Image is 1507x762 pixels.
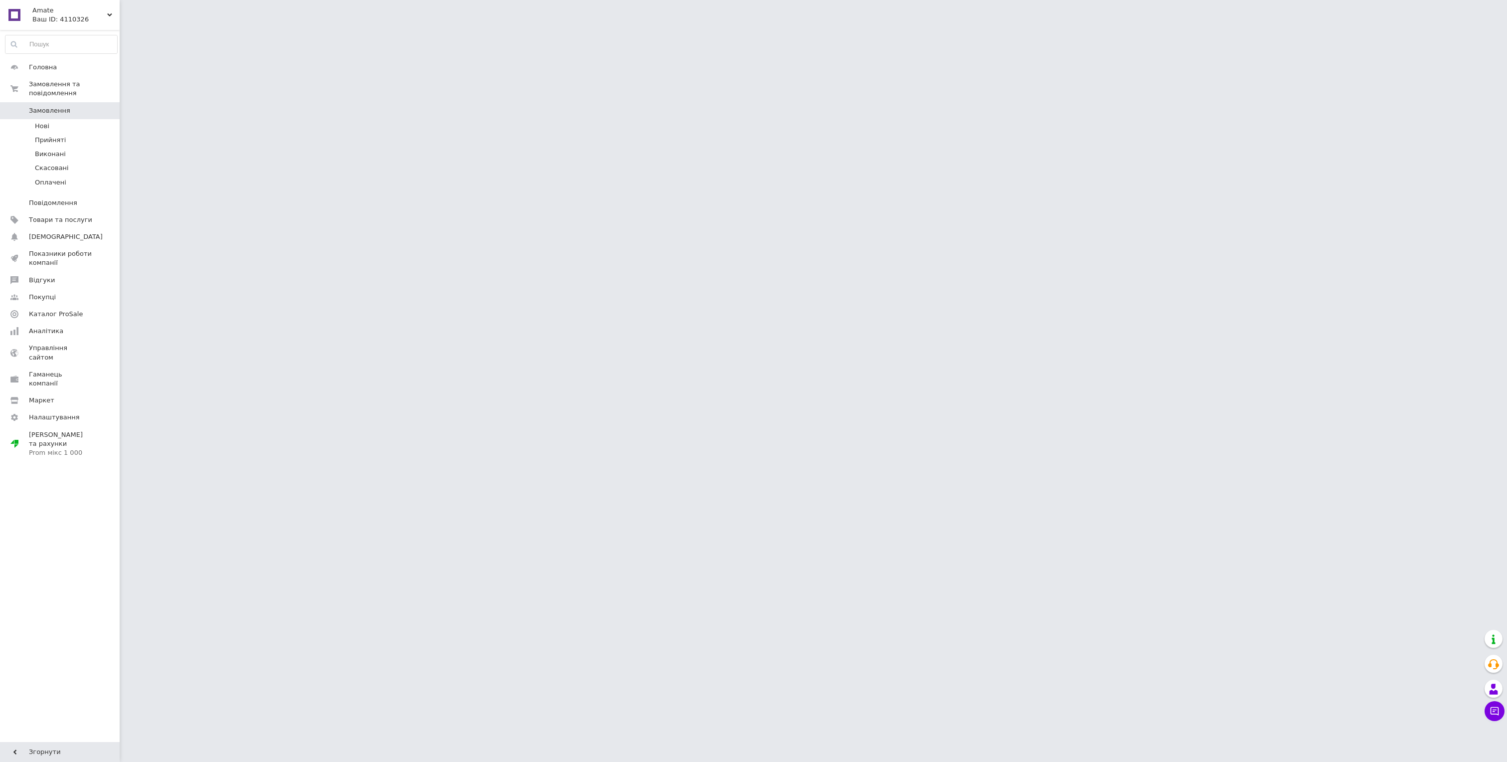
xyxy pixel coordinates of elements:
span: [PERSON_NAME] та рахунки [29,430,92,458]
span: Показники роботи компанії [29,249,92,267]
span: Скасовані [35,164,69,173]
span: Покупці [29,293,56,302]
span: Прийняті [35,136,66,145]
span: [DEMOGRAPHIC_DATA] [29,232,103,241]
span: Управління сайтом [29,344,92,362]
span: Гаманець компанії [29,370,92,388]
span: Головна [29,63,57,72]
button: Чат з покупцем [1485,701,1505,721]
span: Каталог ProSale [29,310,83,319]
span: Amate [32,6,107,15]
span: Товари та послуги [29,215,92,224]
div: Ваш ID: 4110326 [32,15,120,24]
span: Відгуки [29,276,55,285]
span: Замовлення та повідомлення [29,80,120,98]
span: Аналітика [29,327,63,336]
span: Виконані [35,150,66,159]
span: Маркет [29,396,54,405]
input: Пошук [5,35,117,53]
span: Нові [35,122,49,131]
div: Prom мікс 1 000 [29,448,92,457]
span: Повідомлення [29,198,77,207]
span: Оплачені [35,178,66,187]
span: Замовлення [29,106,70,115]
span: Налаштування [29,413,80,422]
